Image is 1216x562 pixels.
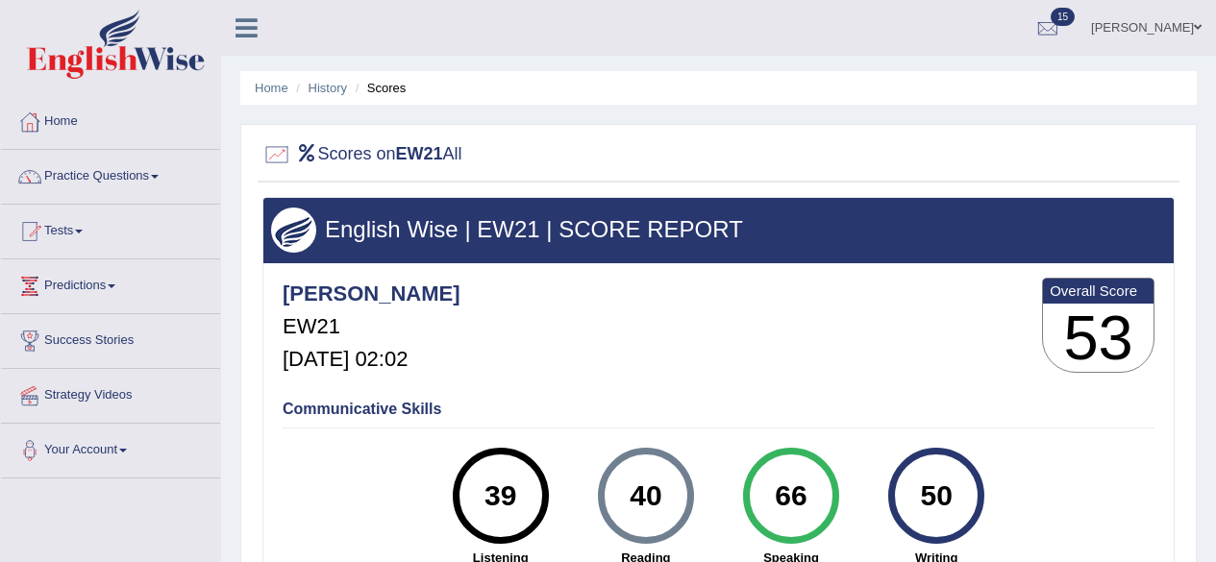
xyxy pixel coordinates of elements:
[1051,8,1075,26] span: 15
[1,369,220,417] a: Strategy Videos
[465,455,535,536] div: 39
[283,401,1154,418] h4: Communicative Skills
[1,150,220,198] a: Practice Questions
[271,217,1166,242] h3: English Wise | EW21 | SCORE REPORT
[283,348,460,371] h5: [DATE] 02:02
[902,455,972,536] div: 50
[262,140,462,169] h2: Scores on All
[756,455,826,536] div: 66
[610,455,681,536] div: 40
[255,81,288,95] a: Home
[1,205,220,253] a: Tests
[283,282,460,305] h4: [PERSON_NAME]
[1050,282,1147,299] b: Overall Score
[283,315,460,338] h5: EW21
[396,144,443,163] b: EW21
[309,81,347,95] a: History
[1,314,220,362] a: Success Stories
[351,79,407,97] li: Scores
[1043,304,1154,373] h3: 53
[1,424,220,472] a: Your Account
[271,208,316,253] img: wings.png
[1,259,220,307] a: Predictions
[1,95,220,143] a: Home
